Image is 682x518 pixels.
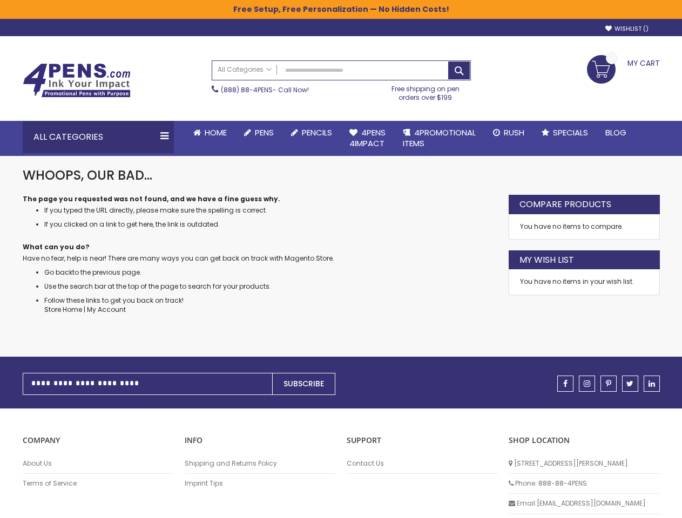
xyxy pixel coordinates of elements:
[44,305,82,314] a: Store Home
[394,121,484,156] a: 4PROMOTIONALITEMS
[600,376,617,392] a: pinterest
[509,435,660,446] p: SHOP LOCATION
[403,127,476,149] span: 4PROMOTIONAL ITEMS
[44,268,498,277] li: to the previous page.
[347,459,498,468] a: Contact Us
[520,277,649,286] div: You have no items in your wish list.
[622,376,638,392] a: twitter
[349,127,386,149] span: 4Pens 4impact
[44,220,498,229] li: If you clicked on a link to get here, the link is outdated.
[255,127,274,138] span: Pens
[185,479,336,488] a: Imprint Tips
[272,373,335,395] button: Subscribe
[23,254,498,263] dd: Have no fear, help is near! There are many ways you can get back on track with Magento Store.
[347,435,498,446] p: Support
[484,121,533,145] a: Rush
[185,459,336,468] a: Shipping and Returns Policy
[84,305,85,314] span: |
[23,479,174,488] a: Terms of Service
[533,121,597,145] a: Specials
[218,65,272,74] span: All Categories
[23,459,174,468] a: About Us
[283,378,324,389] span: Subscribe
[509,214,660,240] div: You have no items to compare.
[23,166,152,184] span: Whoops, our bad...
[341,121,394,156] a: 4Pens4impact
[644,376,660,392] a: linkedin
[626,380,633,387] span: twitter
[212,61,277,79] a: All Categories
[44,206,498,215] li: If you typed the URL directly, please make sure the spelling is correct.
[221,85,309,94] span: - Call Now!
[584,380,590,387] span: instagram
[553,127,588,138] span: Specials
[23,121,174,153] div: All Categories
[23,195,498,203] dt: The page you requested was not found, and we have a fine guess why.
[302,127,332,138] span: Pencils
[605,127,626,138] span: Blog
[205,127,227,138] span: Home
[504,127,524,138] span: Rush
[44,268,72,277] a: Go back
[44,296,498,313] li: Follow these links to get you back on track!
[380,80,471,102] div: Free shipping on pen orders over $199
[185,435,336,446] p: INFO
[23,435,174,446] p: COMPANY
[44,282,498,291] li: Use the search bar at the top of the page to search for your products.
[519,199,611,210] strong: Compare Products
[597,121,635,145] a: Blog
[23,243,498,251] dt: What can you do?
[509,454,660,474] li: [STREET_ADDRESS][PERSON_NAME]
[282,121,341,145] a: Pencils
[509,494,660,514] li: Email: [EMAIL_ADDRESS][DOMAIN_NAME]
[606,380,611,387] span: pinterest
[509,474,660,494] li: Phone: 888-88-4PENS
[87,305,126,314] a: My Account
[519,254,574,266] strong: My Wish List
[579,376,595,392] a: instagram
[185,121,235,145] a: Home
[235,121,282,145] a: Pens
[563,380,568,387] span: facebook
[557,376,573,392] a: facebook
[221,85,273,94] a: (888) 88-4PENS
[605,25,649,33] a: Wishlist
[649,380,655,387] span: linkedin
[23,63,131,98] img: 4Pens Custom Pens and Promotional Products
